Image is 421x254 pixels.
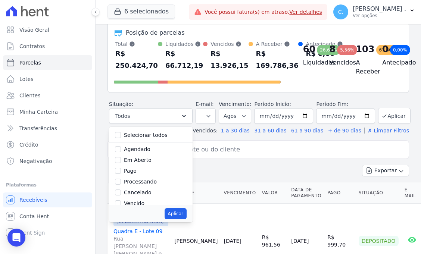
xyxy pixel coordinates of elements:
[115,48,158,72] div: R$ 250.424,70
[3,39,92,54] a: Contratos
[109,101,133,107] label: Situação:
[356,182,402,204] th: Situação
[378,108,410,124] button: Aplicar
[221,128,250,134] a: 1 a 30 dias
[219,101,251,107] label: Vencimento:
[19,141,38,148] span: Crédito
[288,182,324,204] th: Data de Pagamento
[19,213,49,220] span: Conta Hent
[359,236,399,246] div: Depositado
[19,196,47,204] span: Recebíveis
[126,28,185,37] div: Posição de parcelas
[3,154,92,169] a: Negativação
[330,58,344,67] h4: Vencidos
[6,181,89,189] div: Plataformas
[221,182,259,204] th: Vencimento
[165,208,187,219] button: Aplicar
[19,125,57,132] span: Transferências
[124,146,150,152] label: Agendado
[19,108,58,116] span: Minha Carteira
[19,59,41,66] span: Parcelas
[19,26,49,34] span: Visão Geral
[259,182,288,204] th: Valor
[3,104,92,119] a: Minha Carteira
[256,48,299,72] div: R$ 169.786,36
[124,189,151,195] label: Cancelado
[328,128,361,134] a: + de 90 dias
[115,112,130,120] span: Todos
[362,165,409,176] button: Exportar
[124,179,157,185] label: Processando
[338,9,343,15] span: C.
[3,22,92,37] a: Visão Geral
[124,200,144,206] label: Vencido
[196,101,214,107] label: E-mail:
[124,132,168,138] label: Selecionar todos
[205,8,322,16] span: Você possui fatura(s) em atraso.
[107,4,175,19] button: 6 selecionados
[382,58,397,67] h4: Antecipado
[337,45,357,55] div: 5,56%
[124,157,152,163] label: Em Aberto
[327,1,421,22] button: C. [PERSON_NAME] . Ver opções
[324,182,355,204] th: Pago
[254,101,291,107] label: Período Inicío:
[3,55,92,70] a: Parcelas
[356,43,374,55] div: 103
[356,58,370,76] h4: A Receber
[289,9,322,15] a: Ver detalhes
[353,13,406,19] p: Ver opções
[382,43,389,55] div: 0
[165,48,203,72] div: R$ 66.712,19
[19,157,52,165] span: Negativação
[115,40,158,48] div: Total
[316,100,375,108] label: Período Fim:
[256,40,299,48] div: A Receber
[390,45,410,55] div: 0,00%
[109,108,193,124] button: Todos
[3,121,92,136] a: Transferências
[189,128,218,134] label: Vencidos:
[303,43,315,55] div: 60
[124,168,137,174] label: Pago
[3,72,92,87] a: Lotes
[19,75,34,83] span: Lotes
[364,128,409,134] a: ✗ Limpar Filtros
[3,192,92,207] a: Recebíveis
[317,45,340,55] div: 26,64%
[7,229,25,247] div: Open Intercom Messenger
[210,48,248,72] div: R$ 13.926,15
[19,92,40,99] span: Clientes
[165,40,203,48] div: Liquidados
[254,128,286,134] a: 31 a 60 dias
[224,238,241,244] a: [DATE]
[353,5,406,13] p: [PERSON_NAME] .
[210,40,248,48] div: Vencidos
[3,137,92,152] a: Crédito
[171,182,221,204] th: Cliente
[3,209,92,224] a: Conta Hent
[107,182,171,204] th: Contrato
[330,43,336,55] div: 8
[291,128,323,134] a: 61 a 90 dias
[303,58,318,67] h4: Liquidados
[3,88,92,103] a: Clientes
[19,43,45,50] span: Contratos
[121,142,406,157] input: Buscar por nome do lote ou do cliente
